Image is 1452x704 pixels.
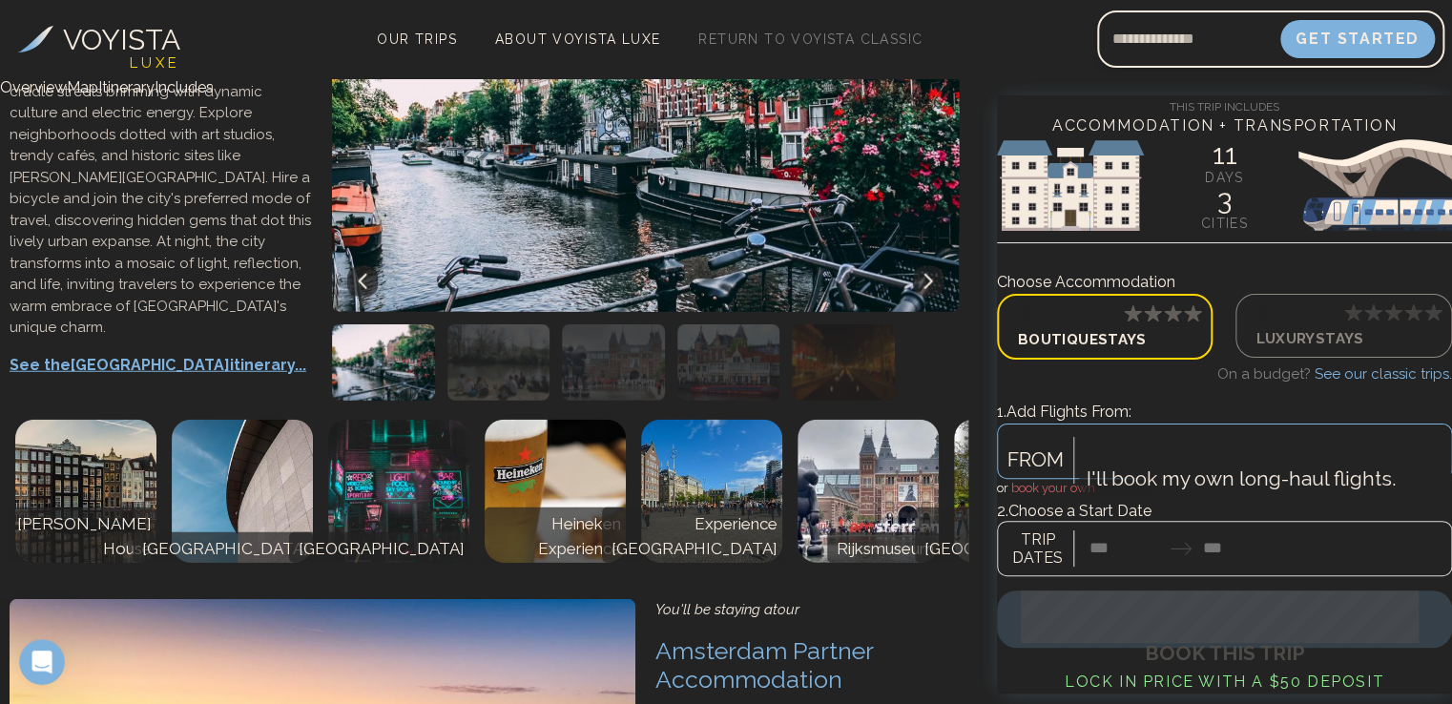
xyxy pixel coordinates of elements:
[495,31,660,47] span: About Voyista Luxe
[487,26,668,52] a: About Voyista Luxe
[1280,20,1435,58] button: Get Started
[607,512,778,561] p: Experience [GEOGRAPHIC_DATA]
[677,324,780,401] img: Accommodation photo
[63,18,180,61] h3: VOYISTA
[10,38,313,339] p: Navigate the vibrant labyrinth of [GEOGRAPHIC_DATA], where historic canals cradle streets brimmin...
[997,403,1006,421] span: 1.
[997,95,1452,114] h4: This Trip Includes
[18,18,180,61] a: VOYISTA
[447,324,550,401] img: Accommodation photo
[332,324,435,401] img: Accommodation photo
[832,537,934,562] p: Rijksmuseum
[67,78,98,96] a: Map
[294,537,465,562] p: [GEOGRAPHIC_DATA]
[1003,445,1073,475] span: FROM
[1018,325,1193,351] p: Boutique Stays
[1255,302,1432,324] p: d
[997,128,1452,242] img: European Sights
[10,354,313,377] p: See the [GEOGRAPHIC_DATA] itinerary...
[1144,641,1304,665] span: Book This Trip
[997,590,1452,648] button: Book This Trip
[798,420,939,563] img: Rijksmuseum
[18,26,53,52] img: Voyista Logo
[698,31,923,47] span: Return to Voyista Classic
[328,420,469,563] img: Red Light District
[19,639,65,685] iframe: Intercom live chat
[172,420,313,563] img: Van Gogh Museum
[1018,303,1193,325] p: d
[920,512,1090,561] p: Relax in the [GEOGRAPHIC_DATA]
[792,324,895,401] img: Accommodation photo
[997,401,1452,424] h3: Add Flights From:
[137,537,308,562] p: [GEOGRAPHIC_DATA]
[489,512,621,561] p: Heineken Experience
[155,78,214,96] a: Includes
[562,324,665,401] img: Accommodation photo
[997,363,1452,401] p: On a budget?
[1255,324,1432,350] p: Luxury Stays
[997,671,1452,694] h4: Lock in Price with a $50 deposit
[1315,365,1452,383] a: See our classic trips.
[369,26,465,52] a: Our Trips
[1097,16,1280,62] input: Email address
[997,271,1452,294] h3: Choose Accommodation
[15,420,156,563] img: Anne Frank House
[1087,464,1397,494] div: I'll book my own long-haul flights.
[98,78,155,96] a: Itinerary
[997,114,1452,137] h4: Accommodation + Transportation
[130,52,176,74] h4: L U X E
[377,31,457,47] span: Our Trips
[641,420,782,563] img: Experience Dam Square
[954,420,1095,563] img: Relax in the Vondelpark
[485,420,626,563] img: Heineken Experience
[691,26,930,52] a: Return to Voyista Classic
[654,599,958,621] div: You'll be staying at our
[12,512,152,561] p: [PERSON_NAME] House
[654,636,958,694] h3: Amsterdam Partner Accommodation
[997,479,1452,498] h4: or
